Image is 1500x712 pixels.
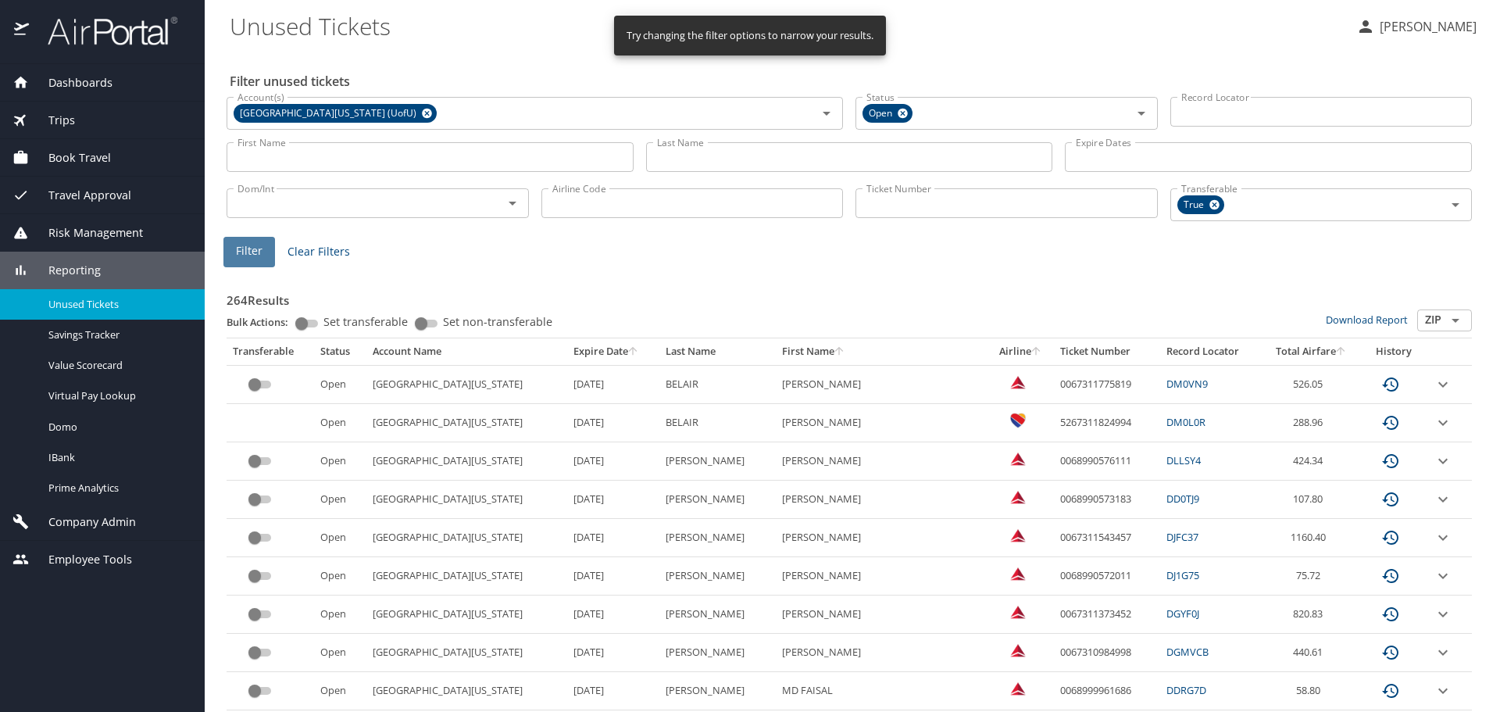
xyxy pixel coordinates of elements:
td: [PERSON_NAME] [776,481,988,519]
td: [DATE] [567,672,660,710]
td: [GEOGRAPHIC_DATA][US_STATE] [366,672,566,710]
button: expand row [1434,490,1452,509]
span: Clear Filters [287,242,350,262]
td: [DATE] [567,634,660,672]
td: 0068990573183 [1054,481,1160,519]
button: expand row [1434,643,1452,662]
img: Delta Airlines [1010,681,1026,696]
td: Open [314,557,367,596]
td: 526.05 [1262,365,1361,403]
button: expand row [1434,605,1452,624]
th: Status [314,338,367,365]
td: [GEOGRAPHIC_DATA][US_STATE] [366,557,566,596]
td: 0068999961686 [1054,672,1160,710]
td: 440.61 [1262,634,1361,672]
td: 0067311775819 [1054,365,1160,403]
button: Filter [223,237,275,267]
span: Employee Tools [29,551,132,568]
button: expand row [1434,528,1452,547]
td: Open [314,519,367,557]
td: 0067310984998 [1054,634,1160,672]
td: [PERSON_NAME] [776,634,988,672]
div: True [1177,195,1224,214]
button: Open [502,192,523,214]
img: Delta Airlines [1010,528,1026,543]
td: [GEOGRAPHIC_DATA][US_STATE] [366,519,566,557]
th: Total Airfare [1262,338,1361,365]
td: [PERSON_NAME] [776,365,988,403]
h1: Unused Tickets [230,2,1344,50]
th: Ticket Number [1054,338,1160,365]
img: Delta Airlines [1010,642,1026,658]
td: [PERSON_NAME] [659,634,775,672]
span: Open [862,106,902,122]
a: DD0TJ9 [1166,492,1199,506]
div: Try changing the filter options to narrow your results. [627,20,873,51]
button: [PERSON_NAME] [1350,13,1483,41]
td: 0067311543457 [1054,519,1160,557]
td: [DATE] [567,442,660,481]
td: [PERSON_NAME] [776,557,988,596]
a: Download Report [1326,313,1408,327]
button: Open [1445,194,1466,216]
span: Reporting [29,262,101,279]
td: 820.83 [1262,596,1361,634]
button: expand row [1434,413,1452,432]
p: Bulk Actions: [227,315,301,329]
td: Open [314,365,367,403]
td: [DATE] [567,404,660,442]
span: True [1177,197,1213,213]
span: Unused Tickets [48,297,186,312]
a: DM0VN9 [1166,377,1208,391]
td: Open [314,672,367,710]
a: DM0L0R [1166,415,1205,429]
span: Risk Management [29,224,143,242]
td: 288.96 [1262,404,1361,442]
td: BELAIR [659,365,775,403]
span: Book Travel [29,149,111,166]
span: Trips [29,112,75,129]
td: Open [314,404,367,442]
td: [GEOGRAPHIC_DATA][US_STATE] [366,634,566,672]
span: Dashboards [29,74,112,91]
td: Open [314,481,367,519]
img: Southwest Airlines [1010,413,1026,428]
th: Record Locator [1160,338,1261,365]
td: [GEOGRAPHIC_DATA][US_STATE] [366,442,566,481]
th: First Name [776,338,988,365]
img: Delta Airlines [1010,374,1026,390]
td: [DATE] [567,481,660,519]
img: Delta Airlines [1010,489,1026,505]
span: Filter [236,242,262,261]
button: Open [1445,309,1466,331]
button: Open [1130,102,1152,124]
td: [PERSON_NAME] [776,404,988,442]
td: [PERSON_NAME] [659,596,775,634]
a: DGMVCB [1166,645,1209,659]
td: Open [314,596,367,634]
a: DDRG7D [1166,683,1206,697]
td: [PERSON_NAME] [659,519,775,557]
span: Virtual Pay Lookup [48,388,186,403]
td: [DATE] [567,596,660,634]
button: expand row [1434,375,1452,394]
td: [PERSON_NAME] [776,442,988,481]
th: Airline [987,338,1053,365]
td: Open [314,442,367,481]
div: Transferable [233,345,308,359]
th: Expire Date [567,338,660,365]
img: Delta Airlines [1010,451,1026,467]
div: Open [862,104,912,123]
span: Set transferable [323,317,408,327]
td: 107.80 [1262,481,1361,519]
img: Delta Airlines [1010,604,1026,620]
span: Domo [48,420,186,435]
td: [PERSON_NAME] [659,481,775,519]
td: [GEOGRAPHIC_DATA][US_STATE] [366,365,566,403]
td: [GEOGRAPHIC_DATA][US_STATE] [366,596,566,634]
td: [PERSON_NAME] [659,442,775,481]
img: Delta Airlines [1010,566,1026,581]
td: 0068990576111 [1054,442,1160,481]
img: icon-airportal.png [14,16,30,46]
td: [DATE] [567,557,660,596]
